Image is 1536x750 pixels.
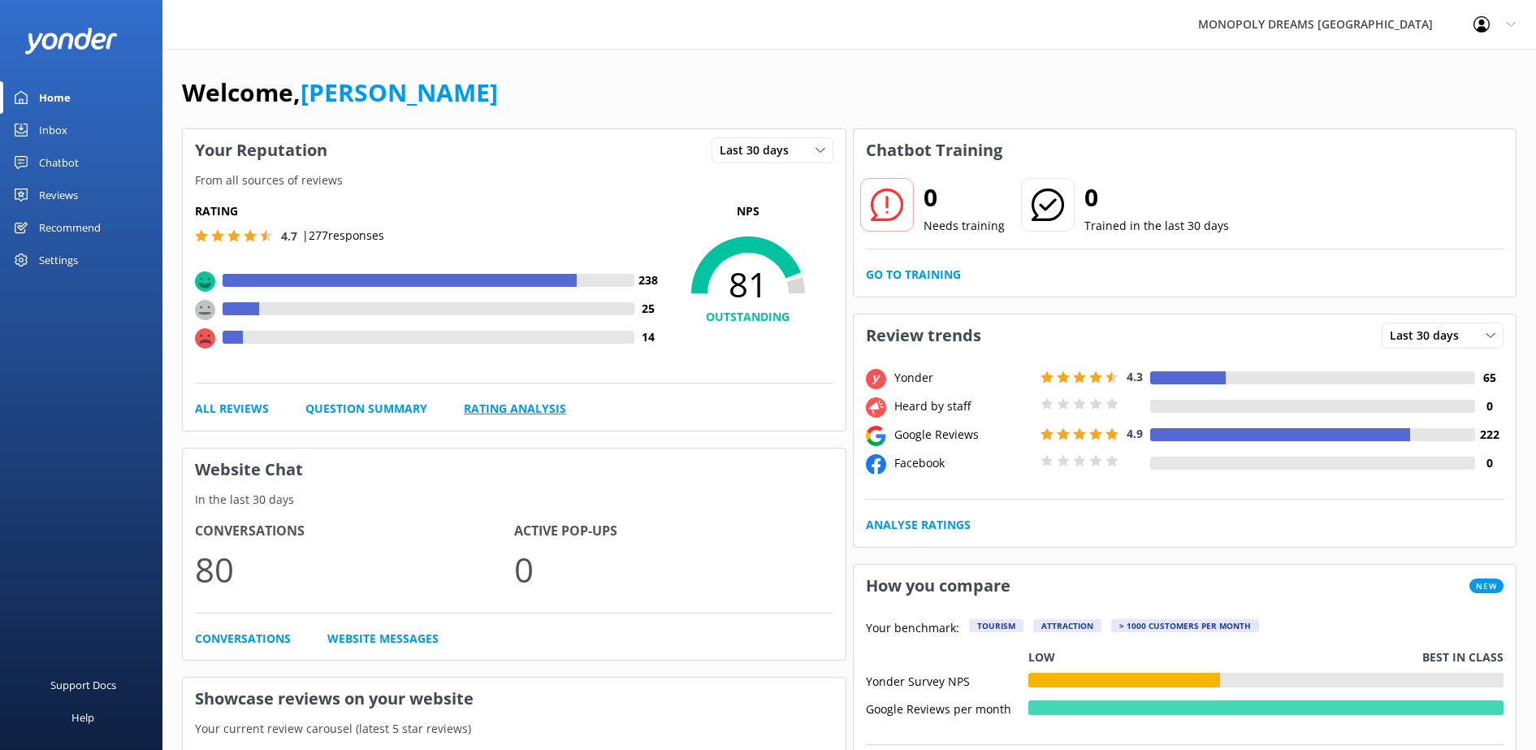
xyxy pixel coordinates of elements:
div: Tourism [969,619,1023,632]
span: Last 30 days [720,141,798,159]
a: All Reviews [195,400,269,418]
span: 4.3 [1127,369,1143,384]
div: Google Reviews [890,426,1036,444]
h3: Showcase reviews on your website [183,678,846,720]
h2: 0 [924,178,1005,217]
p: Your current review carousel (latest 5 star reviews) [183,720,846,738]
div: Attraction [1033,619,1101,632]
a: Question Summary [305,400,427,418]
a: [PERSON_NAME] [301,76,498,109]
h3: Chatbot Training [854,129,1015,171]
a: Analyse Ratings [866,516,971,534]
h3: Your Reputation [183,129,340,171]
p: 80 [195,542,514,596]
p: Trained in the last 30 days [1084,217,1229,235]
span: Last 30 days [1390,327,1469,345]
p: In the last 30 days [183,491,846,509]
div: Recommend [39,211,101,244]
h4: Conversations [195,521,514,542]
div: Yonder [890,369,1036,387]
div: Chatbot [39,146,79,179]
div: Google Reviews per month [866,700,1028,715]
div: Home [39,81,71,114]
h3: Review trends [854,314,993,357]
h4: 65 [1475,369,1504,387]
h4: 14 [634,328,663,346]
div: Help [71,701,94,734]
h4: 222 [1475,426,1504,444]
p: Your benchmark: [866,619,959,639]
h5: Rating [195,202,663,220]
h3: How you compare [854,565,1023,607]
div: Reviews [39,179,78,211]
a: Conversations [195,630,291,648]
p: NPS [663,202,833,220]
div: Heard by staff [890,397,1036,415]
div: Settings [39,244,78,276]
h4: 0 [1475,397,1504,415]
h4: 25 [634,300,663,318]
span: 81 [663,264,833,305]
h4: 0 [1475,454,1504,472]
p: 0 [514,542,833,596]
div: Facebook [890,454,1036,472]
img: yonder-white-logo.png [24,28,118,54]
a: Go to Training [866,266,961,284]
span: New [1469,579,1504,593]
h4: OUTSTANDING [663,308,833,326]
p: Low [1028,648,1055,666]
span: 4.7 [281,228,297,244]
div: Yonder Survey NPS [866,673,1028,687]
div: Support Docs [50,669,116,701]
p: From all sources of reviews [183,171,846,189]
p: Best in class [1422,648,1504,666]
span: 4.9 [1127,426,1143,441]
h2: 0 [1084,178,1229,217]
p: Needs training [924,217,1005,235]
div: > 1000 customers per month [1111,619,1259,632]
h3: Website Chat [183,449,846,491]
h4: Active Pop-ups [514,521,833,542]
h1: Welcome, [182,73,498,112]
div: Inbox [39,114,67,146]
a: Website Messages [327,630,439,648]
h4: 238 [634,271,663,289]
a: Rating Analysis [464,400,566,418]
p: | 277 responses [302,227,384,245]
